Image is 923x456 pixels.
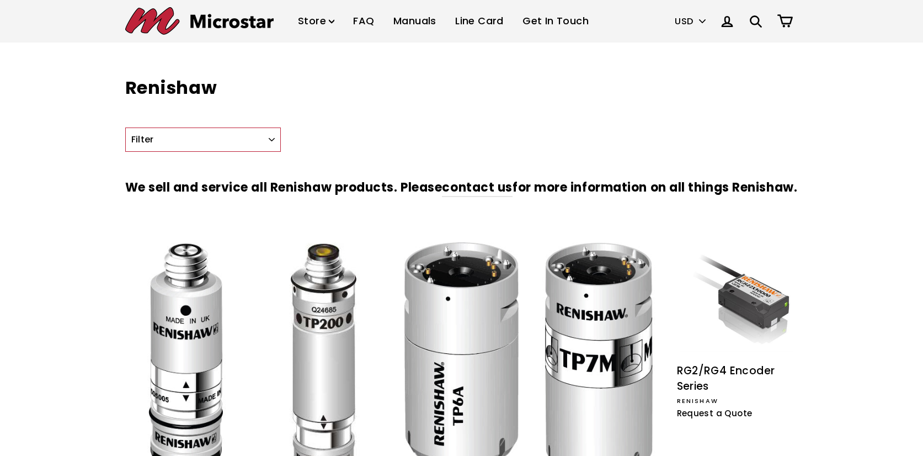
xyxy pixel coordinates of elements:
a: Store [290,5,343,38]
ul: Primary [290,5,597,38]
h1: Renishaw [125,76,798,100]
a: contact us [442,179,513,197]
div: RG2/RG4 Encoder Series [677,363,798,395]
img: RG2/RG4 Encoder Series [680,242,795,352]
a: Get In Touch [514,5,597,38]
img: Microstar Electronics [125,7,274,35]
a: FAQ [345,5,382,38]
span: Request a Quote [677,407,753,419]
h3: We sell and service all Renishaw products. Please for more information on all things Renishaw. [125,163,798,213]
a: RG2/RG4 Encoder Series RG2/RG4 Encoder Series Renishaw Request a Quote [677,242,798,423]
div: Renishaw [677,396,798,406]
a: Manuals [385,5,445,38]
a: Line Card [447,5,512,38]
